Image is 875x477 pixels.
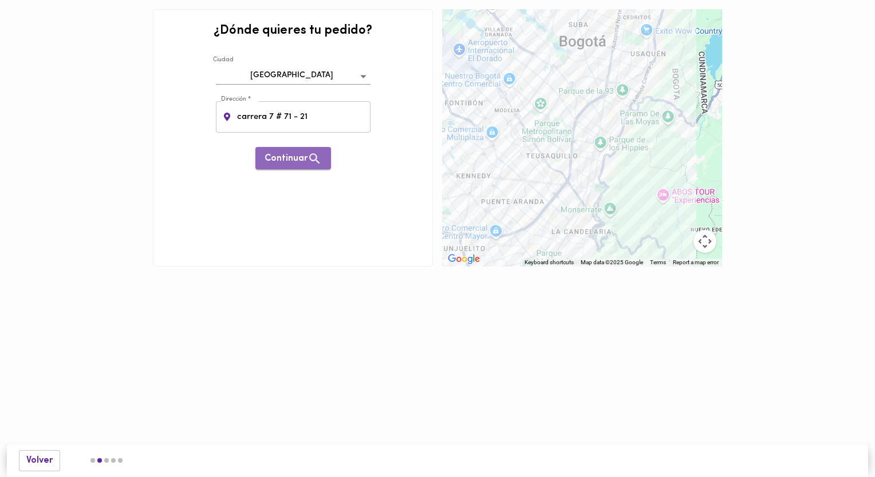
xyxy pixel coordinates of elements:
[693,230,716,253] button: Map camera controls
[445,252,483,267] img: Google
[445,252,483,267] a: Open this area in Google Maps (opens a new window)
[213,56,233,65] label: Ciudad
[265,152,322,166] span: Continuar
[214,24,372,38] h2: ¿Dónde quieres tu pedido?
[673,259,719,265] a: Report a map error
[525,259,574,267] button: Keyboard shortcuts
[581,259,643,265] span: Map data ©2025 Google
[809,411,864,466] iframe: Messagebird Livechat Widget
[255,147,331,169] button: Continuar
[216,67,371,85] div: [GEOGRAPHIC_DATA]
[26,455,53,466] span: Volver
[19,450,60,471] button: Volver
[650,259,666,265] a: Terms
[235,101,371,133] input: Calle 92 # 16-11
